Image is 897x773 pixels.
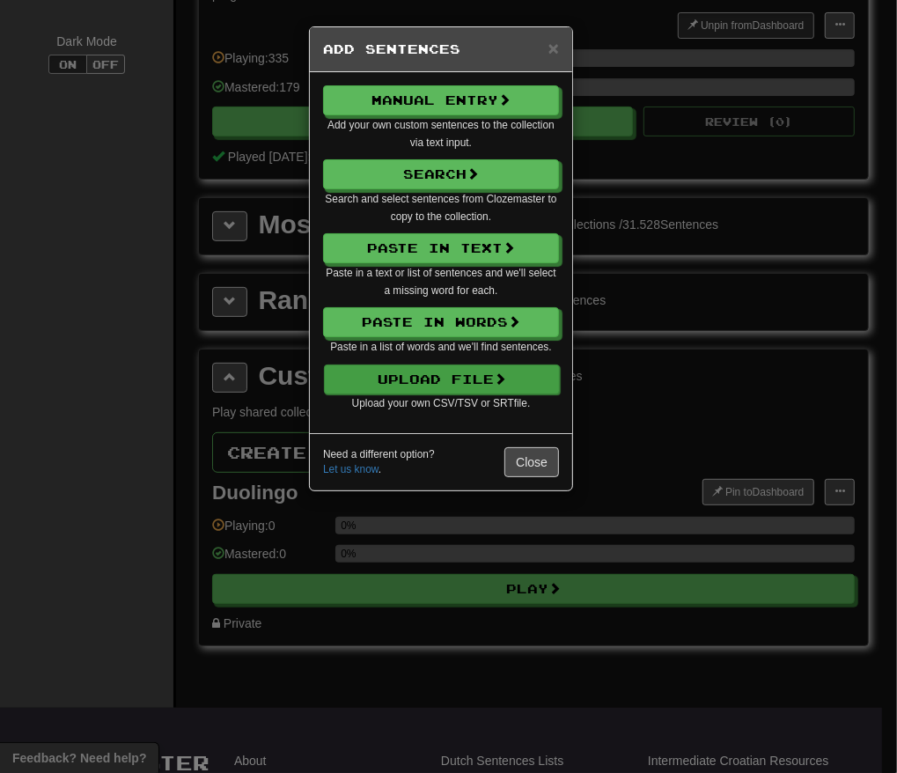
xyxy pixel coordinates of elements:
small: Upload your own CSV/TSV or SRT file. [352,397,531,409]
a: Let us know [323,463,379,475]
button: Paste in Text [323,233,559,263]
button: Close [548,39,559,57]
small: Need a different option? . [323,447,435,477]
small: Paste in a text or list of sentences and we'll select a missing word for each. [326,267,555,297]
h5: Add Sentences [323,40,559,58]
button: Upload File [324,364,560,394]
button: Close [504,447,559,477]
span: × [548,38,559,58]
small: Add your own custom sentences to the collection via text input. [327,119,555,149]
button: Manual Entry [323,85,559,115]
button: Search [323,159,559,189]
small: Paste in a list of words and we'll find sentences. [330,341,551,353]
small: Search and select sentences from Clozemaster to copy to the collection. [325,193,556,223]
button: Paste in Words [323,307,559,337]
